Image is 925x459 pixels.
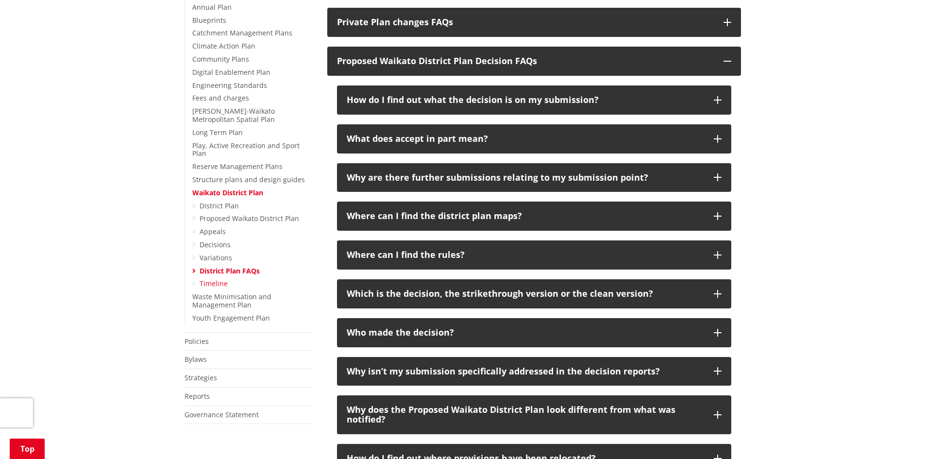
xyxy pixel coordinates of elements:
[347,211,704,221] div: Where can I find the district plan maps?
[347,367,704,376] div: Why isn’t my submission specifically addressed in the decision reports?
[200,240,231,249] a: Decisions
[185,373,217,382] a: Strategies
[192,54,249,64] a: Community Plans
[337,318,731,347] button: Who made the decision?
[337,163,731,192] button: Why are there further submissions relating to my submission point?
[347,250,704,260] div: Where can I find the rules?
[200,214,299,223] a: Proposed Waikato District Plan
[347,289,704,299] div: Which is the decision, the strikethrough version or the clean version?
[200,227,226,236] a: Appeals
[337,202,731,231] button: Where can I find the district plan maps?
[192,93,249,102] a: Fees and charges
[200,266,260,275] a: District Plan FAQs
[192,68,270,77] a: Digital Enablement Plan
[337,56,714,66] h3: Proposed Waikato District Plan Decision FAQs
[192,16,226,25] a: Blueprints
[10,439,45,459] a: Top
[327,47,741,76] button: Proposed Waikato District Plan Decision FAQs
[192,175,305,184] a: Structure plans and design guides
[200,253,232,262] a: Variations
[337,124,731,153] button: What does accept in part mean?
[192,128,243,137] a: Long Term Plan
[192,162,283,171] a: Reserve Management Plans
[327,8,741,37] button: Private Plan changes FAQs
[185,391,210,401] a: Reports
[185,410,259,419] a: Governance Statement
[347,405,704,425] div: Why does the Proposed Waikato District Plan look different from what was notified?
[347,328,704,338] div: Who made the decision?
[200,279,228,288] a: Timeline
[192,141,300,158] a: Play, Active Recreation and Sport Plan
[192,28,292,37] a: Catchment Management Plans
[337,17,714,27] h3: Private Plan changes FAQs
[337,357,731,386] button: Why isn’t my submission specifically addressed in the decision reports?
[337,240,731,270] button: Where can I find the rules?
[200,201,239,210] a: District Plan
[347,95,704,105] div: How do I find out what the decision is on my submission?
[192,106,275,124] a: [PERSON_NAME]-Waikato Metropolitan Spatial Plan
[337,395,731,434] button: Why does the Proposed Waikato District Plan look different from what was notified?
[192,41,255,51] a: Climate Action Plan
[192,188,263,197] a: Waikato District Plan
[192,313,270,323] a: Youth Engagement Plan
[192,292,271,309] a: Waste Minimisation and Management Plan
[880,418,915,453] iframe: Messenger Launcher
[192,81,267,90] a: Engineering Standards
[347,134,704,144] div: What does accept in part mean?
[347,173,704,183] div: Why are there further submissions relating to my submission point?
[185,355,207,364] a: Bylaws
[185,337,209,346] a: Policies
[337,279,731,308] button: Which is the decision, the strikethrough version or the clean version?
[192,2,232,12] a: Annual Plan
[337,85,731,115] button: How do I find out what the decision is on my submission?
